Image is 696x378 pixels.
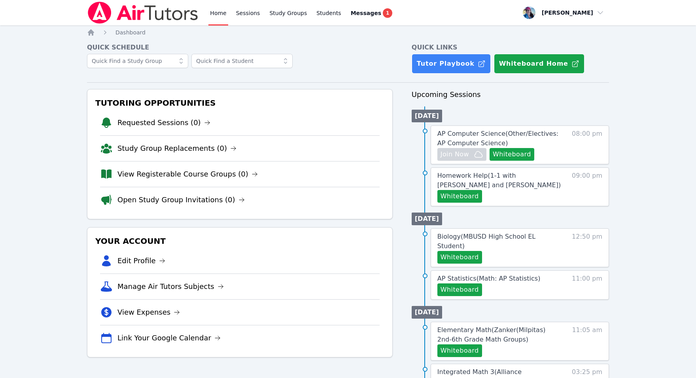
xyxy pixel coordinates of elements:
li: [DATE] [412,213,442,225]
h3: Upcoming Sessions [412,89,609,100]
a: Edit Profile [117,255,165,266]
a: Dashboard [115,28,146,36]
button: Whiteboard Home [494,54,584,74]
span: 08:00 pm [572,129,602,161]
button: Join Now [437,148,486,161]
span: 09:00 pm [572,171,602,203]
button: Whiteboard [437,251,482,264]
button: Whiteboard [437,190,482,203]
input: Quick Find a Student [191,54,293,68]
span: 11:05 am [572,325,602,357]
h3: Your Account [94,234,386,248]
a: View Registerable Course Groups (0) [117,169,258,180]
span: AP Computer Science ( Other/Electives: AP Computer Science ) [437,130,558,147]
a: Biology(MBUSD High School EL Student) [437,232,561,251]
span: 11:00 pm [572,274,602,296]
li: [DATE] [412,306,442,319]
a: Study Group Replacements (0) [117,143,236,154]
a: Link Your Google Calendar [117,332,221,344]
nav: Breadcrumb [87,28,609,36]
a: Open Study Group Invitations (0) [117,194,245,205]
span: Elementary Math ( Zanker(Milpitas) 2nd-6th Grade Math Groups ) [437,326,546,343]
a: Manage Air Tutors Subjects [117,281,224,292]
span: Join Now [441,150,469,159]
a: Elementary Math(Zanker(Milpitas) 2nd-6th Grade Math Groups) [437,325,561,344]
button: Whiteboard [437,283,482,296]
h4: Quick Links [412,43,609,52]
span: Homework Help ( 1-1 with [PERSON_NAME] and [PERSON_NAME] ) [437,172,561,189]
h4: Quick Schedule [87,43,393,52]
h3: Tutoring Opportunities [94,96,386,110]
a: Requested Sessions (0) [117,117,210,128]
span: Biology ( MBUSD High School EL Student ) [437,233,535,250]
img: Air Tutors [87,2,199,24]
a: View Expenses [117,307,180,318]
button: Whiteboard [437,344,482,357]
button: Whiteboard [490,148,534,161]
a: Homework Help(1-1 with [PERSON_NAME] and [PERSON_NAME]) [437,171,561,190]
a: AP Statistics(Math: AP Statistics) [437,274,541,283]
a: AP Computer Science(Other/Electives: AP Computer Science) [437,129,561,148]
a: Tutor Playbook [412,54,491,74]
span: Dashboard [115,29,146,36]
span: 1 [383,8,392,18]
span: Messages [351,9,381,17]
span: AP Statistics ( Math: AP Statistics ) [437,275,541,282]
span: 12:50 pm [572,232,602,264]
input: Quick Find a Study Group [87,54,188,68]
li: [DATE] [412,110,442,122]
